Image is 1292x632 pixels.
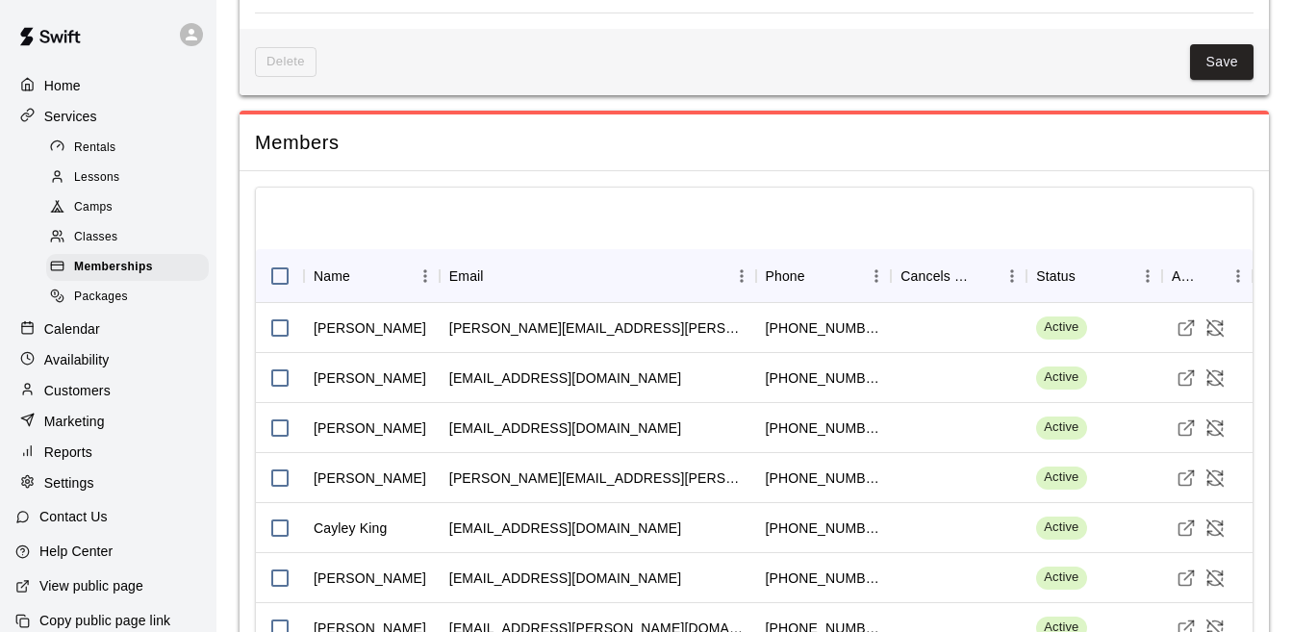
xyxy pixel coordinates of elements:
[46,135,209,162] div: Rentals
[314,418,426,438] div: Jade Reach
[449,418,681,438] div: schweitzer_9@hotmail.com
[1201,514,1229,543] button: Cancel Membership
[39,507,108,526] p: Contact Us
[449,518,681,538] div: kingcayl@gmail.com
[255,130,1254,156] span: Members
[46,163,216,192] a: Lessons
[15,345,201,374] a: Availability
[314,249,350,303] div: Name
[74,168,120,188] span: Lessons
[1201,414,1229,442] button: Cancel Membership
[314,368,426,388] div: Lloyd Clarke
[44,319,100,339] p: Calendar
[449,318,747,338] div: michelle.johnston@outlook.com
[46,254,209,281] div: Memberships
[46,194,209,221] div: Camps
[1133,262,1162,291] button: Menu
[44,76,81,95] p: Home
[449,468,747,488] div: joey.legge@telus.com
[1172,514,1201,543] a: Visit customer profile
[46,164,209,191] div: Lessons
[766,318,882,338] div: +14033935480
[727,262,756,291] button: Menu
[449,368,681,388] div: lloydclarke2121@hotmail.com
[44,412,105,431] p: Marketing
[46,193,216,223] a: Camps
[1172,314,1201,342] a: Visit customer profile
[1201,364,1229,392] button: Cancel Membership
[1190,44,1254,80] button: Save
[1036,569,1086,587] span: Active
[1162,249,1253,303] div: Actions
[1026,249,1162,303] div: Status
[314,518,387,538] div: Cayley King
[1172,249,1197,303] div: Actions
[1172,364,1201,392] a: Visit customer profile
[411,262,440,291] button: Menu
[971,263,998,290] button: Sort
[1036,468,1086,487] span: Active
[862,262,891,291] button: Menu
[44,381,111,400] p: Customers
[44,442,92,462] p: Reports
[46,284,209,311] div: Packages
[314,569,426,588] div: Raymond De Mateo
[46,253,216,283] a: Memberships
[766,418,882,438] div: +14036347164
[449,569,681,588] div: bonggaog@gmail.com
[1201,564,1229,593] button: Cancel Membership
[46,224,209,251] div: Classes
[74,258,153,277] span: Memberships
[1036,418,1086,437] span: Active
[1036,318,1086,337] span: Active
[39,542,113,561] p: Help Center
[1172,564,1201,593] a: Visit customer profile
[39,611,170,630] p: Copy public page link
[46,283,216,313] a: Packages
[1036,518,1086,537] span: Active
[1076,263,1102,290] button: Sort
[15,376,201,405] a: Customers
[484,263,511,290] button: Sort
[1224,262,1253,291] button: Menu
[805,263,832,290] button: Sort
[304,249,440,303] div: Name
[766,249,805,303] div: Phone
[74,198,113,217] span: Camps
[15,438,201,467] a: Reports
[15,71,201,100] a: Home
[39,576,143,595] p: View public page
[1036,368,1086,387] span: Active
[350,263,377,290] button: Sort
[766,368,882,388] div: +14033609047
[44,473,94,493] p: Settings
[1172,414,1201,442] a: Visit customer profile
[1172,464,1201,493] a: Visit customer profile
[314,318,426,338] div: Michelle Robles
[15,102,201,131] div: Services
[74,228,117,247] span: Classes
[44,107,97,126] p: Services
[15,407,201,436] a: Marketing
[1036,249,1076,303] div: Status
[766,468,882,488] div: +14033319476
[15,315,201,343] a: Calendar
[440,249,756,303] div: Email
[255,47,317,77] span: This membership cannot be deleted since it still has members
[756,249,892,303] div: Phone
[15,468,201,497] a: Settings
[46,223,216,253] a: Classes
[44,350,110,369] p: Availability
[891,249,1026,303] div: Cancels Date
[766,569,882,588] div: +14039290587
[46,133,216,163] a: Rentals
[1201,314,1229,342] button: Cancel Membership
[74,139,116,158] span: Rentals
